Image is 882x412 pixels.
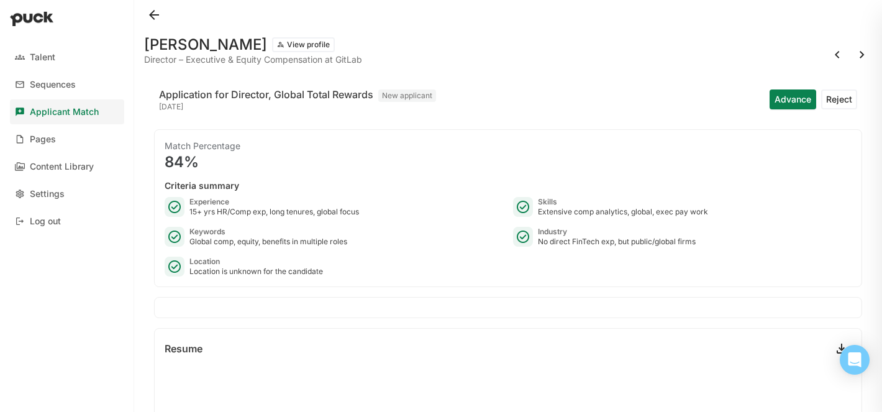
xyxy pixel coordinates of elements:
[165,180,852,192] div: Criteria summary
[30,107,99,117] div: Applicant Match
[821,89,857,109] button: Reject
[189,237,347,247] div: Global comp, equity, benefits in multiple roles
[165,140,852,152] div: Match Percentage
[30,80,76,90] div: Sequences
[10,127,124,152] a: Pages
[30,52,55,63] div: Talent
[144,55,362,65] div: Director – Executive & Equity Compensation at GitLab
[10,45,124,70] a: Talent
[189,267,323,277] div: Location is unknown for the candidate
[159,102,436,112] div: [DATE]
[189,207,359,217] div: 15+ yrs HR/Comp exp, long tenures, global focus
[538,227,696,237] div: Industry
[189,257,323,267] div: Location
[189,227,347,237] div: Keywords
[144,37,267,52] h1: [PERSON_NAME]
[10,72,124,97] a: Sequences
[30,189,65,199] div: Settings
[840,345,870,375] div: Open Intercom Messenger
[378,89,436,102] div: New applicant
[159,87,373,102] div: Application for Director, Global Total Rewards
[189,197,359,207] div: Experience
[538,237,696,247] div: No direct FinTech exp, but public/global firms
[10,99,124,124] a: Applicant Match
[165,344,202,354] div: Resume
[30,134,56,145] div: Pages
[10,154,124,179] a: Content Library
[272,37,335,52] button: View profile
[30,162,94,172] div: Content Library
[30,216,61,227] div: Log out
[538,197,708,207] div: Skills
[770,89,816,109] button: Advance
[165,155,852,170] div: 84%
[10,181,124,206] a: Settings
[538,207,708,217] div: Extensive comp analytics, global, exec pay work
